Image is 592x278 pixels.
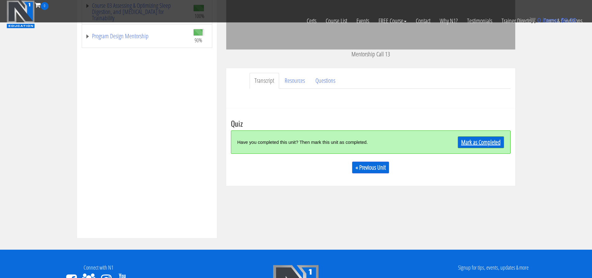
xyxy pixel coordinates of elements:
[302,10,321,32] a: Certs
[399,265,587,271] h4: Signup for tips, events, updates & more
[352,162,389,173] a: « Previous Unit
[530,17,576,24] a: 0 items: $0.00
[5,265,193,271] h4: Connect with N1
[435,10,462,32] a: Why N1?
[7,0,35,28] img: n1-education
[250,73,279,89] a: Transcript
[35,1,48,9] a: 0
[231,119,511,127] h3: Quiz
[458,136,504,148] a: Mark as Completed
[374,10,411,32] a: FREE Course
[352,10,374,32] a: Events
[539,10,587,32] a: Terms & Conditions
[41,2,48,10] span: 0
[310,73,340,89] a: Questions
[280,73,310,89] a: Resources
[237,135,434,149] div: Have you completed this unit? Then mark this unit as completed.
[85,33,187,39] a: Program Design Mentorship
[537,17,541,24] span: 0
[530,17,536,23] img: icon11.png
[411,10,435,32] a: Contact
[226,49,515,59] p: Mentorship Call 13
[497,10,539,32] a: Trainer Directory
[195,37,202,44] span: 90%
[561,17,564,24] span: $
[462,10,497,32] a: Testimonials
[543,17,559,24] span: items:
[321,10,352,32] a: Course List
[561,17,576,24] bdi: 0.00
